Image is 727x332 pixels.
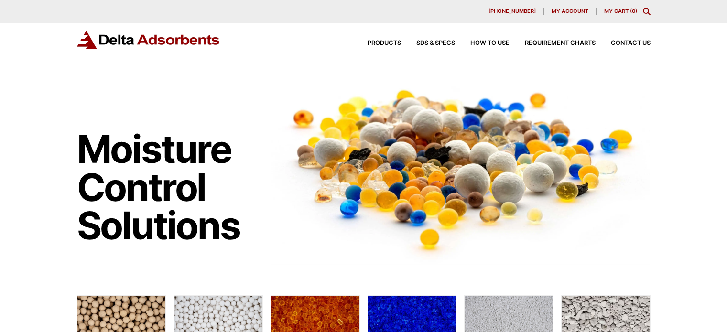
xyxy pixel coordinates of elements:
span: Contact Us [611,40,651,46]
span: Products [368,40,401,46]
span: How to Use [470,40,510,46]
a: [PHONE_NUMBER] [481,8,544,15]
span: My account [552,9,588,14]
img: Delta Adsorbents [77,31,220,49]
a: My account [544,8,597,15]
h1: Moisture Control Solutions [77,130,261,245]
a: How to Use [455,40,510,46]
span: [PHONE_NUMBER] [488,9,536,14]
a: My Cart (0) [604,8,637,14]
span: SDS & SPECS [416,40,455,46]
span: 0 [632,8,635,14]
a: Requirement Charts [510,40,596,46]
a: SDS & SPECS [401,40,455,46]
div: Toggle Modal Content [643,8,651,15]
a: Products [352,40,401,46]
span: Requirement Charts [525,40,596,46]
img: Image [271,72,651,265]
a: Contact Us [596,40,651,46]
